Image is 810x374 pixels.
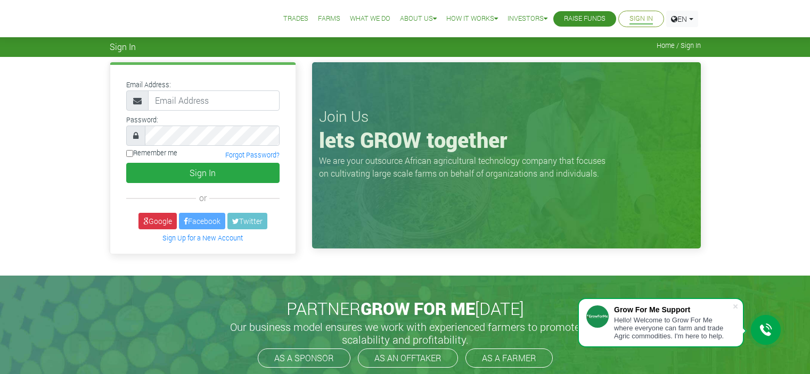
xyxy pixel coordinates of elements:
[219,320,592,346] h5: Our business model ensures we work with experienced farmers to promote scalability and profitabil...
[126,192,280,204] div: or
[126,148,177,158] label: Remember me
[614,305,732,314] div: Grow For Me Support
[318,13,340,24] a: Farms
[666,11,698,27] a: EN
[361,297,475,320] span: GROW FOR ME
[126,80,171,90] label: Email Address:
[400,13,437,24] a: About Us
[657,41,701,49] span: Home / Sign In
[283,13,308,24] a: Trades
[508,13,547,24] a: Investors
[258,348,350,368] a: AS A SPONSOR
[319,127,694,153] h1: lets GROW together
[564,13,606,24] a: Raise Funds
[114,298,697,319] h2: PARTNER [DATE]
[614,316,732,340] div: Hello! Welcome to Grow For Me where everyone can farm and trade Agric commodities. I'm here to help.
[319,107,694,126] h3: Join Us
[358,348,458,368] a: AS AN OFFTAKER
[629,13,653,24] a: Sign In
[350,13,390,24] a: What We Do
[138,213,177,229] a: Google
[110,41,136,52] span: Sign In
[126,115,158,125] label: Password:
[148,90,280,111] input: Email Address
[126,150,133,157] input: Remember me
[126,163,280,183] button: Sign In
[319,154,612,180] p: We are your outsource African agricultural technology company that focuses on cultivating large s...
[162,234,243,242] a: Sign Up for a New Account
[225,151,280,159] a: Forgot Password?
[465,348,553,368] a: AS A FARMER
[446,13,498,24] a: How it Works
